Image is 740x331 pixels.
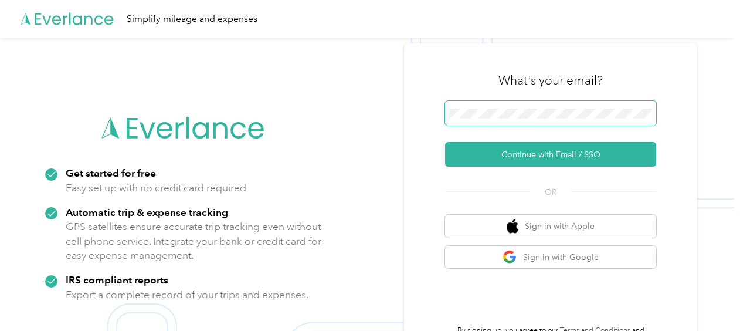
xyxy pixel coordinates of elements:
[503,250,517,265] img: google logo
[66,219,322,263] p: GPS satellites ensure accurate trip tracking even without cell phone service. Integrate your bank...
[66,167,156,179] strong: Get started for free
[445,246,656,269] button: google logoSign in with Google
[507,219,518,234] img: apple logo
[445,215,656,238] button: apple logoSign in with Apple
[66,181,246,195] p: Easy set up with no credit card required
[530,186,571,198] span: OR
[66,273,168,286] strong: IRS compliant reports
[498,72,603,89] h3: What's your email?
[66,288,308,302] p: Export a complete record of your trips and expenses.
[66,206,228,218] strong: Automatic trip & expense tracking
[127,12,257,26] div: Simplify mileage and expenses
[445,142,656,167] button: Continue with Email / SSO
